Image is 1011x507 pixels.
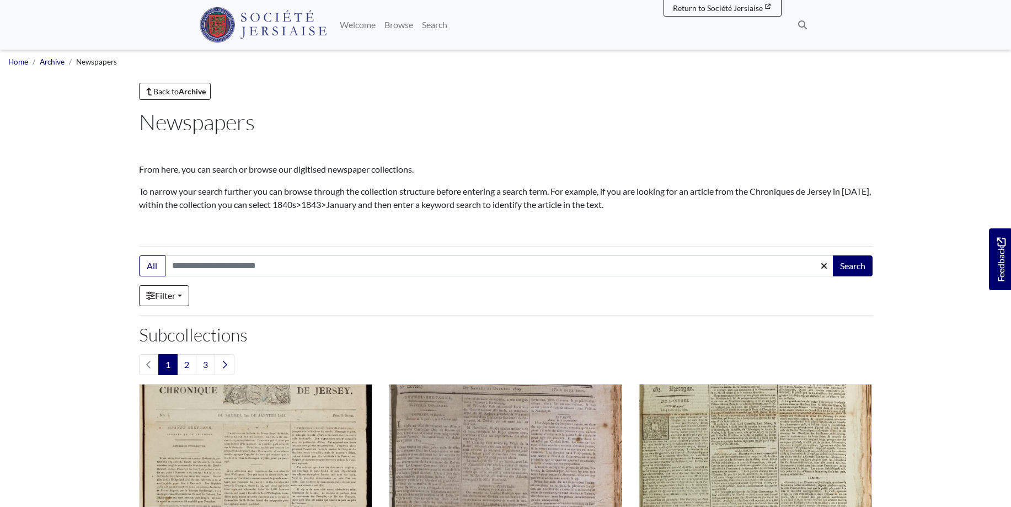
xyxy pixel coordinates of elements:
[76,57,117,66] span: Newspapers
[40,57,65,66] a: Archive
[380,14,418,36] a: Browse
[989,228,1011,290] a: Would you like to provide feedback?
[165,255,834,276] input: Search this collection...
[139,185,873,211] p: To narrow your search further you can browse through the collection structure before entering a s...
[139,354,873,375] nav: pagination
[139,163,873,176] p: From here, you can search or browse our digitised newspaper collections.
[139,109,873,135] h1: Newspapers
[833,255,873,276] button: Search
[196,354,215,375] a: Goto page 3
[158,354,178,375] span: Goto page 1
[335,14,380,36] a: Welcome
[994,237,1008,282] span: Feedback
[8,57,28,66] a: Home
[139,255,165,276] button: All
[200,7,327,42] img: Société Jersiaise
[179,87,206,96] strong: Archive
[177,354,196,375] a: Goto page 2
[215,354,234,375] a: Next page
[418,14,452,36] a: Search
[139,285,189,306] a: Filter
[200,4,327,45] a: Société Jersiaise logo
[139,324,873,345] h2: Subcollections
[139,83,211,100] a: Back toArchive
[673,3,763,13] span: Return to Société Jersiaise
[139,354,159,375] li: Previous page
